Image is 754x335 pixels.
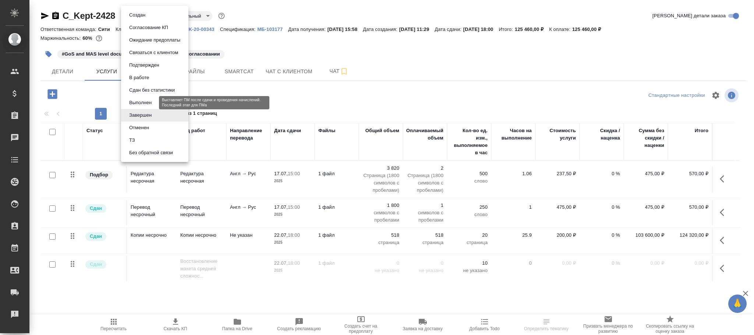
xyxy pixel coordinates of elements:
[127,111,154,119] button: Завершен
[127,99,154,107] button: Выполнен
[127,61,162,69] button: Подтвержден
[127,49,180,57] button: Связаться с клиентом
[127,11,148,19] button: Создан
[127,124,151,132] button: Отменен
[127,74,151,82] button: В работе
[127,149,175,157] button: Без обратной связи
[127,36,183,44] button: Ожидание предоплаты
[127,86,177,94] button: Сдан без статистики
[127,24,170,32] button: Согласование КП
[127,136,137,144] button: ТЗ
